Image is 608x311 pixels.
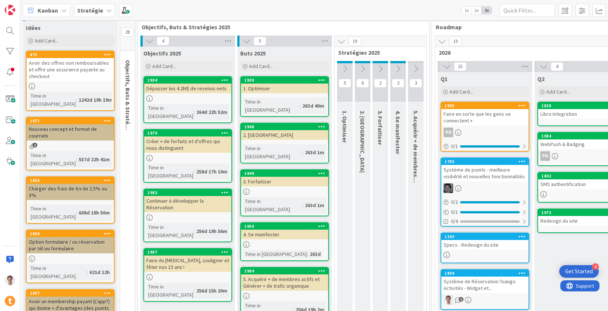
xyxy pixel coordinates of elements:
[441,142,529,151] div: 0/1
[410,79,422,88] span: 3
[146,223,193,239] div: Time in [GEOGRAPHIC_DATA]
[194,227,229,235] div: 256d 19h 56m
[441,240,529,250] div: Specs - Redesign du site
[77,209,112,217] div: 608d 18h 50m
[76,96,77,104] span: :
[299,102,300,110] span: :
[307,250,308,258] span: :
[147,190,231,195] div: 1983
[27,51,114,58] div: 673
[241,268,328,274] div: 1984
[142,23,420,31] span: Objectifs, Buts & Stratégies 2025
[76,155,77,163] span: :
[147,131,231,136] div: 1979
[35,37,58,44] span: Add Card...
[30,291,114,296] div: 1807
[30,231,114,236] div: 1808
[38,6,58,15] span: Kanban
[244,171,328,176] div: 1949
[193,287,194,295] span: :
[444,295,453,305] img: JG
[27,237,114,253] div: Option formulaire / ou réservation par tél ou formulaire
[143,50,181,57] span: Objectifs 2025
[77,96,114,104] div: 1242d 19h 19m
[241,230,328,239] div: 4. Se manifester
[5,5,15,15] img: Visit kanbanzone.com
[341,111,349,143] span: 1. Optimiser
[241,77,328,93] div: 19391. Optimiser
[77,155,112,163] div: 537d 22h 41m
[546,88,570,95] span: Add Card...
[29,151,76,168] div: Time in [GEOGRAPHIC_DATA]
[243,250,307,258] div: Time in [GEOGRAPHIC_DATA]
[241,84,328,93] div: 1. Optimiser
[412,111,420,277] span: 5. Acquérir + de membres actifs et Générer du trafic organique
[144,249,231,272] div: 1987Faire du [MEDICAL_DATA], souligner et fêter nos 15 ans !
[240,50,266,57] span: Buts 2025
[244,78,328,83] div: 1939
[241,124,328,140] div: 19482. [GEOGRAPHIC_DATA]
[152,63,176,70] span: Add Card...
[27,230,114,237] div: 1808
[441,270,529,277] div: 1899
[194,108,229,116] div: 264d 22h 52m
[194,287,229,295] div: 256d 15h 20m
[441,128,529,137] div: PD
[359,111,366,173] span: 2. Engager
[537,75,544,82] span: Q2
[241,274,328,291] div: 5. Acquérir + de membres actifs et Générer + de trafic organique
[445,271,529,276] div: 1899
[144,136,231,153] div: Créer + de forfaits et d'offres qui nous distinguent
[441,270,529,293] div: 1899Système de Réservation Tuango Activités - Widget et...
[551,62,563,71] span: 4
[144,77,231,93] div: 1934Dépasser les 4.2M$ de revenus nets
[16,1,34,10] span: Support
[147,250,231,255] div: 1987
[121,28,134,37] span: 28
[441,158,529,181] div: 1785Système de points - meilleure visibilité et nouvelles fonctionnalités
[5,296,15,306] img: avatar
[559,265,599,278] div: Open Get Started checklist, remaining modules: 4
[540,151,550,161] div: PD
[144,249,231,256] div: 1987
[86,268,88,276] span: :
[308,250,323,258] div: 263d
[462,7,472,14] span: 1x
[300,102,326,110] div: 263d 40m
[472,7,482,14] span: 2x
[241,268,328,291] div: 19845. Acquérir + de membres actifs et Générer + de trafic organique
[241,177,328,186] div: 3. Forfaitiser
[5,275,15,285] img: JG
[27,118,114,141] div: 1871Nouveau concept et format de courriels
[194,168,229,176] div: 258d 17h 10m
[144,130,231,153] div: 1979Créer + de forfaits et d'offres qui nous distinguent
[29,264,86,280] div: Time in [GEOGRAPHIC_DATA]
[27,184,114,200] div: Charger des frais de trx de 2.5% ou 3%
[444,128,453,137] div: PD
[249,63,273,70] span: Add Card...
[29,204,76,221] div: Time in [GEOGRAPHIC_DATA]
[241,223,328,239] div: 19504. Se manifester
[146,283,193,299] div: Time in [GEOGRAPHIC_DATA]
[459,297,463,302] span: 1
[243,98,299,114] div: Time in [GEOGRAPHIC_DATA]
[243,197,302,213] div: Time in [GEOGRAPHIC_DATA]
[451,142,458,150] span: 0 / 1
[144,256,231,272] div: Faire du [MEDICAL_DATA], souligner et fêter nos 15 ans !
[243,144,302,160] div: Time in [GEOGRAPHIC_DATA]
[88,268,112,276] div: 621d 12h
[241,170,328,177] div: 1949
[482,7,492,14] span: 3x
[377,111,384,145] span: 3. Forfaitiser
[241,77,328,84] div: 1939
[144,196,231,212] div: Continuer à développer la Réservation
[441,165,529,181] div: Système de points - meilleure visibilité et nouvelles fonctionnalités
[26,24,41,31] span: Idées
[27,58,114,81] div: Avoir des offres non remboursables et offrir une assurance payante au checkout
[254,37,266,45] span: 5
[449,37,462,46] span: 19
[392,79,404,88] span: 3
[124,60,132,149] span: Objectifs, Buts & Stratégies 2024
[441,277,529,293] div: Système de Réservation Tuango Activités - Widget et...
[146,163,193,180] div: Time in [GEOGRAPHIC_DATA]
